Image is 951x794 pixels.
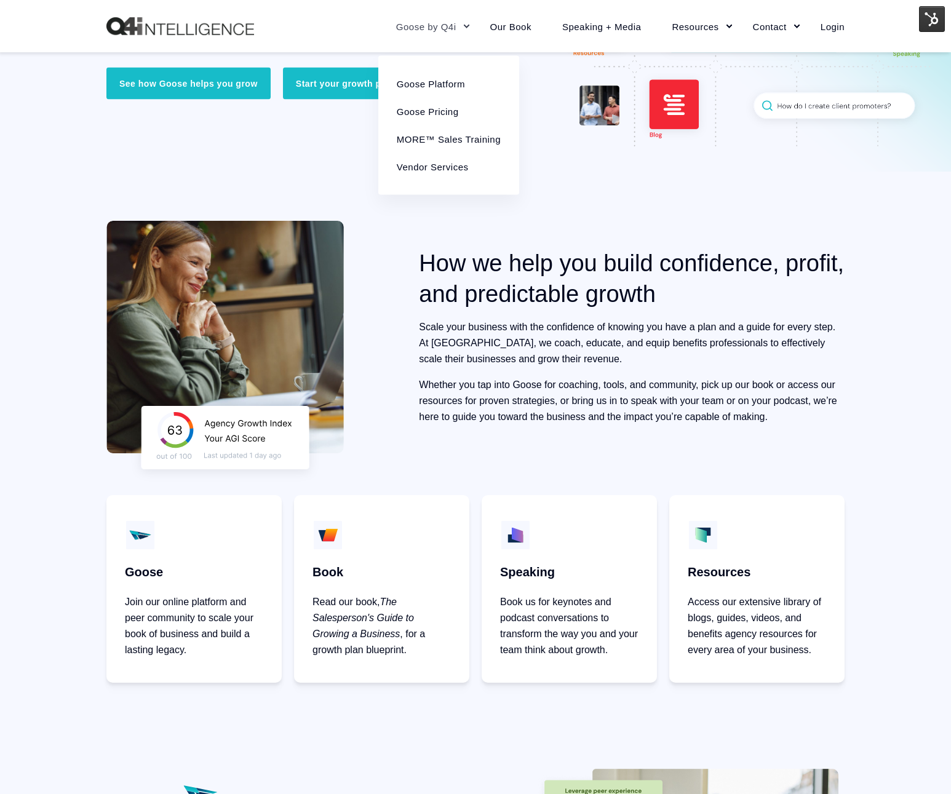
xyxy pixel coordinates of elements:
a: 10 BookRead our book,The Salesperson's Guide to Growing a Business, for a growth plan blueprint. [294,495,469,683]
img: 12 [500,520,531,550]
img: HubSpot Tools Menu Toggle [919,6,945,32]
p: Scale your business with the confidence of knowing you have a plan and a guide for every step. At... [419,319,845,367]
p: Whether you tap into Goose for coaching, tools, and community, pick up our book or access our res... [419,377,845,425]
p: Access our extensive library of blogs, guides, videos, and benefits agency resources for every ar... [688,594,826,658]
img: Woman smiling looking at her laptop with a floating graphic displaying Agency Growth Index results [106,221,344,483]
iframe: Chat Widget [889,735,951,794]
div: Goose [125,563,163,582]
div: Speaking [500,563,555,582]
em: The Salesperson's Guide to Growing a Business [312,597,414,639]
p: Read our book, , for a growth plan blueprint. [312,594,451,658]
a: Goose icon GooseJoin our online platform and peer community to scale your book of business and bu... [106,495,282,683]
h2: How we help you build confidence, profit, and predictable growth [419,248,845,309]
div: Book [312,563,343,582]
a: Public Site ions ResourcesAccess our extensive library of blogs, guides, videos, and benefits age... [669,495,845,683]
a: Vendor Services [388,153,510,180]
a: See how Goose helps you grow [106,68,271,100]
img: Q4intelligence, LLC logo [106,17,254,36]
a: Start your growth plan with an analysis [283,68,481,100]
a: Goose Platform [388,69,510,97]
div: Resources [688,563,750,582]
img: 10 [312,520,343,550]
img: Goose icon [125,520,156,550]
a: Goose Pricing [388,97,510,125]
a: 12 SpeakingBook us for keynotes and podcast conversations to transform the way you and your team ... [482,495,657,683]
p: Join our online platform and peer community to scale your book of business and build a lasting le... [125,594,263,658]
p: Book us for keynotes and podcast conversations to transform the way you and your team think about... [500,594,639,658]
a: MORE™ Sales Training [388,125,510,153]
a: Back to Home [106,17,254,36]
img: Public Site ions [688,520,718,550]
